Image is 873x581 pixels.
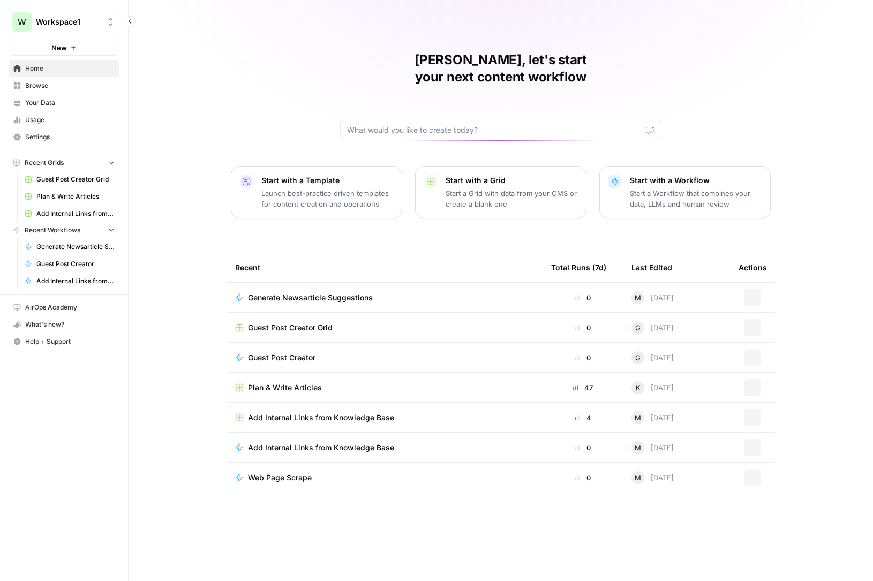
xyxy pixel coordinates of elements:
[9,40,119,56] button: New
[9,155,119,171] button: Recent Grids
[446,175,577,186] p: Start with a Grid
[248,322,333,333] span: Guest Post Creator Grid
[635,352,641,363] span: G
[631,351,674,364] div: [DATE]
[235,253,534,282] div: Recent
[551,412,614,423] div: 4
[248,352,315,363] span: Guest Post Creator
[36,175,115,184] span: Guest Post Creator Grid
[631,471,674,484] div: [DATE]
[551,352,614,363] div: 0
[551,322,614,333] div: 0
[635,442,641,453] span: M
[631,441,674,454] div: [DATE]
[25,115,115,125] span: Usage
[36,17,101,27] span: Workspace1
[25,158,64,168] span: Recent Grids
[9,333,119,350] button: Help + Support
[36,192,115,201] span: Plan & Write Articles
[231,166,402,218] button: Start with a TemplateLaunch best-practice driven templates for content creation and operations
[599,166,771,218] button: Start with a WorkflowStart a Workflow that combines your data, LLMs and human review
[25,132,115,142] span: Settings
[340,51,661,86] h1: [PERSON_NAME], let's start your next content workflow
[635,412,641,423] span: M
[248,472,312,483] span: Web Page Scrape
[36,276,115,286] span: Add Internal Links from Knowledge Base
[739,253,767,282] div: Actions
[635,472,641,483] span: M
[20,171,119,188] a: Guest Post Creator Grid
[635,292,641,303] span: M
[18,16,26,28] span: W
[235,472,534,483] a: Web Page Scrape
[261,175,393,186] p: Start with a Template
[20,273,119,290] a: Add Internal Links from Knowledge Base
[25,81,115,90] span: Browse
[261,188,393,209] p: Launch best-practice driven templates for content creation and operations
[235,352,534,363] a: Guest Post Creator
[631,411,674,424] div: [DATE]
[25,303,115,312] span: AirOps Academy
[9,316,119,333] div: What's new?
[36,209,115,218] span: Add Internal Links from Knowledge Base
[551,292,614,303] div: 0
[9,111,119,129] a: Usage
[551,442,614,453] div: 0
[631,321,674,334] div: [DATE]
[9,9,119,35] button: Workspace: Workspace1
[347,125,642,135] input: What would you like to create today?
[9,94,119,111] a: Your Data
[235,322,534,333] a: Guest Post Creator Grid
[630,175,762,186] p: Start with a Workflow
[25,64,115,73] span: Home
[25,337,115,346] span: Help + Support
[20,255,119,273] a: Guest Post Creator
[20,188,119,205] a: Plan & Write Articles
[551,472,614,483] div: 0
[235,412,534,423] a: Add Internal Links from Knowledge Base
[235,442,534,453] a: Add Internal Links from Knowledge Base
[248,382,322,393] span: Plan & Write Articles
[9,316,119,333] button: What's new?
[9,222,119,238] button: Recent Workflows
[631,253,672,282] div: Last Edited
[446,188,577,209] p: Start a Grid with data from your CMS or create a blank one
[9,77,119,94] a: Browse
[551,253,606,282] div: Total Runs (7d)
[51,42,67,53] span: New
[9,129,119,146] a: Settings
[636,382,641,393] span: K
[20,205,119,222] a: Add Internal Links from Knowledge Base
[551,382,614,393] div: 47
[248,412,394,423] span: Add Internal Links from Knowledge Base
[20,238,119,255] a: Generate Newsarticle Suggestions
[25,98,115,108] span: Your Data
[631,381,674,394] div: [DATE]
[415,166,586,218] button: Start with a GridStart a Grid with data from your CMS or create a blank one
[630,188,762,209] p: Start a Workflow that combines your data, LLMs and human review
[248,292,373,303] span: Generate Newsarticle Suggestions
[635,322,641,333] span: G
[9,299,119,316] a: AirOps Academy
[235,382,534,393] a: Plan & Write Articles
[235,292,534,303] a: Generate Newsarticle Suggestions
[36,259,115,269] span: Guest Post Creator
[25,225,80,235] span: Recent Workflows
[248,442,394,453] span: Add Internal Links from Knowledge Base
[36,242,115,252] span: Generate Newsarticle Suggestions
[9,60,119,77] a: Home
[631,291,674,304] div: [DATE]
